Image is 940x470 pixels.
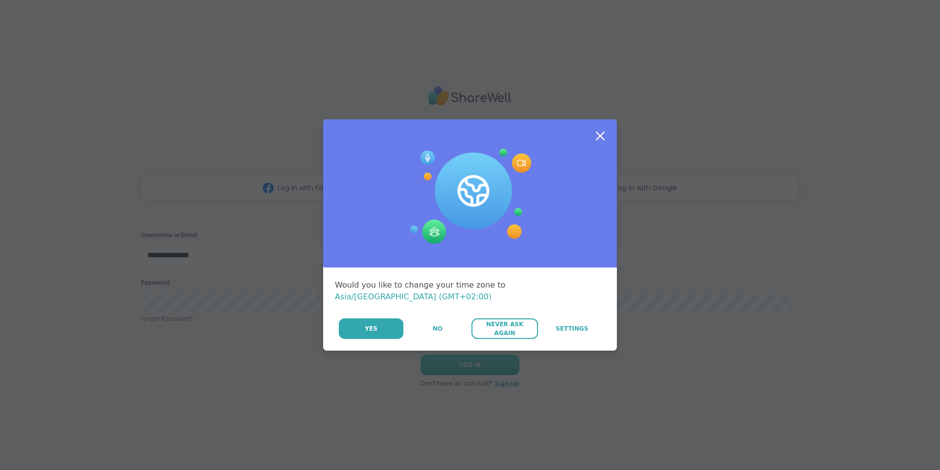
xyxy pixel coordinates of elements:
[556,324,588,333] span: Settings
[539,318,605,339] a: Settings
[433,324,443,333] span: No
[471,318,538,339] button: Never Ask Again
[335,292,492,301] span: Asia/[GEOGRAPHIC_DATA] (GMT+02:00)
[339,318,403,339] button: Yes
[335,279,605,303] div: Would you like to change your time zone to
[409,149,531,245] img: Session Experience
[404,318,470,339] button: No
[365,324,377,333] span: Yes
[476,320,533,337] span: Never Ask Again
